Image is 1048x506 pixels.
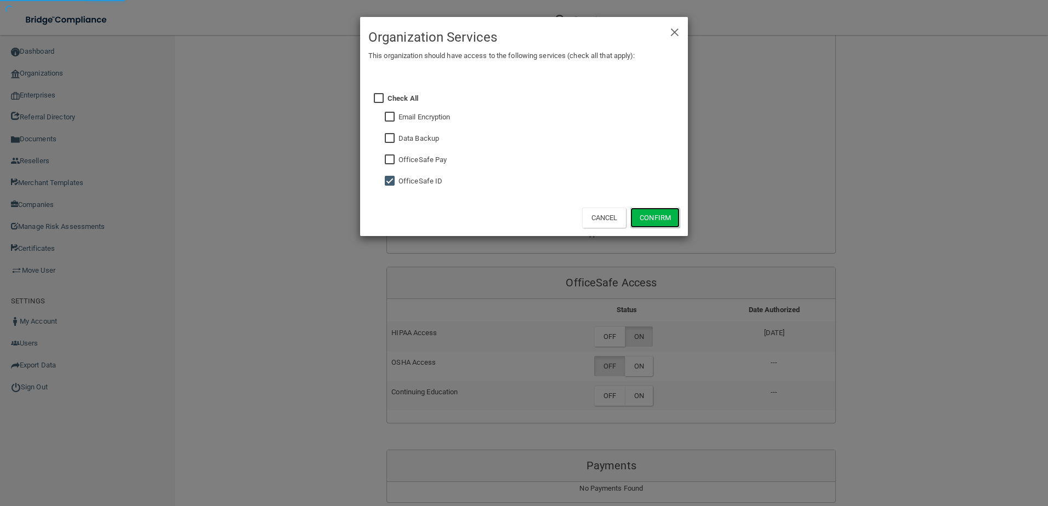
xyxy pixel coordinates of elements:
label: Data Backup [398,132,439,145]
label: OfficeSafe Pay [398,153,447,166]
label: OfficeSafe ID [398,175,442,188]
p: This organization should have access to the following services (check all that apply): [368,49,680,62]
iframe: Drift Widget Chat Controller [858,428,1035,472]
span: × [670,20,680,42]
h4: Organization Services [368,25,680,49]
label: Email Encryption [398,111,451,124]
strong: Check All [388,94,418,102]
button: Confirm [630,208,680,228]
button: Cancel [582,208,626,228]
